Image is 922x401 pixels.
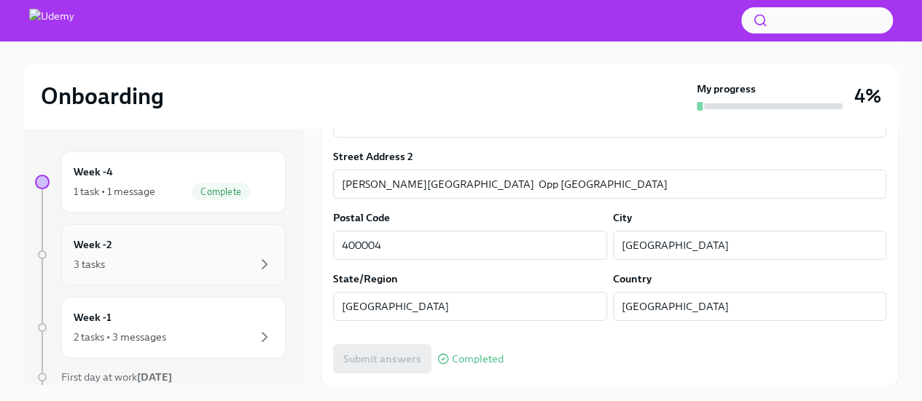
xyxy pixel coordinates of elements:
[74,330,166,344] div: 2 tasks • 3 messages
[452,354,504,365] span: Completed
[74,257,105,271] div: 3 tasks
[613,210,632,225] label: City
[613,271,652,286] label: Country
[333,149,413,164] label: Street Address 2
[35,297,286,358] a: Week -12 tasks • 3 messages
[333,210,390,225] label: Postal Code
[697,82,756,96] strong: My progress
[41,82,164,111] h2: Onboarding
[137,370,172,384] strong: [DATE]
[854,83,881,109] h3: 4%
[192,186,250,197] span: Complete
[61,370,172,384] span: First day at work
[35,151,286,213] a: Week -41 task • 1 messageComplete
[29,9,74,32] img: Udemy
[74,184,155,199] div: 1 task • 1 message
[74,164,113,180] h6: Week -4
[35,224,286,285] a: Week -23 tasks
[35,370,286,384] a: First day at work[DATE]
[74,309,112,325] h6: Week -1
[333,271,398,286] label: State/Region
[74,237,112,253] h6: Week -2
